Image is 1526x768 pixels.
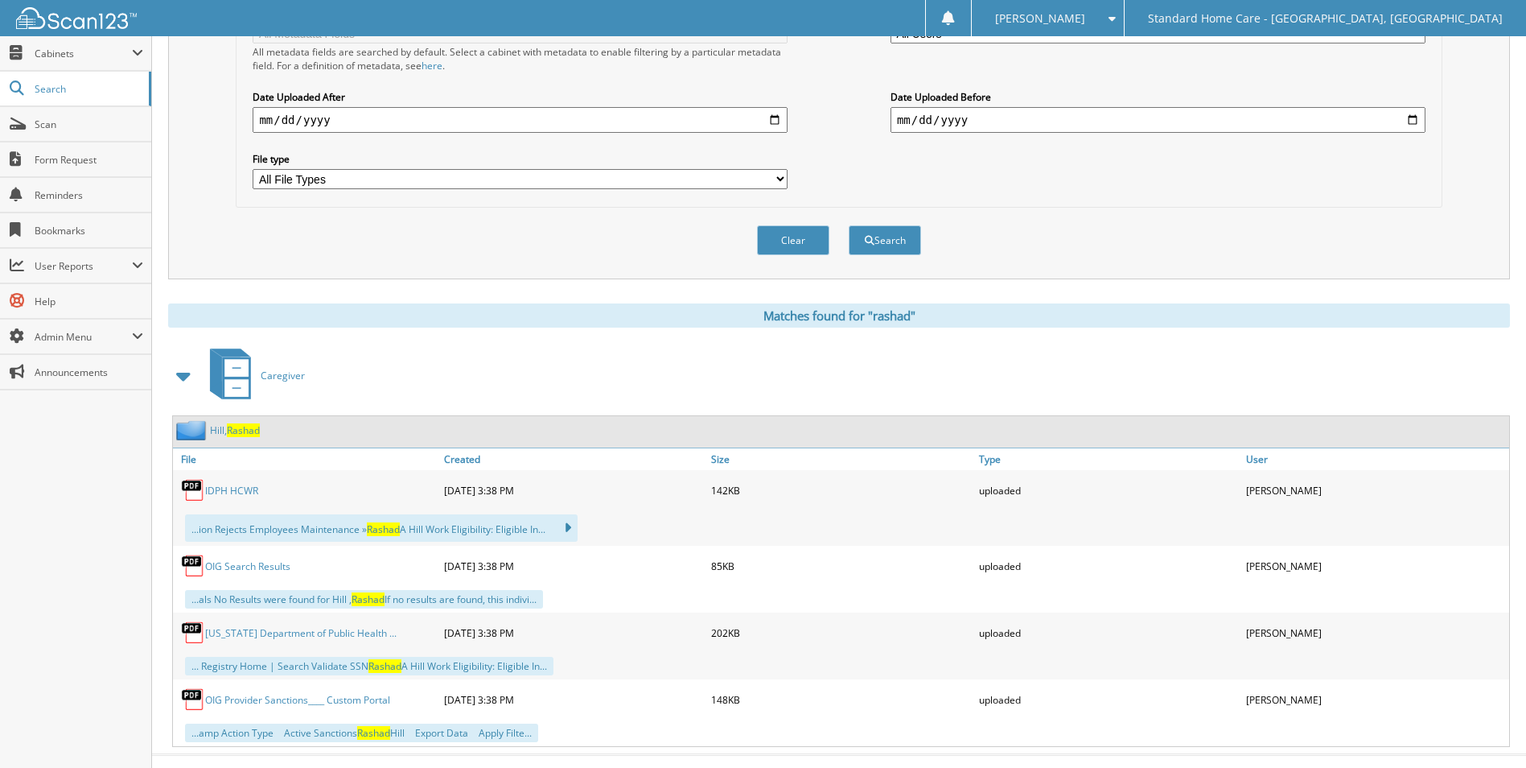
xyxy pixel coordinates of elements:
div: [PERSON_NAME] [1242,550,1509,582]
label: Date Uploaded After [253,90,788,104]
a: File [173,448,440,470]
div: 202KB [707,617,974,649]
span: Form Request [35,153,143,167]
label: File type [253,152,788,166]
span: Caregiver [261,369,305,382]
span: Reminders [35,188,143,202]
div: [PERSON_NAME] [1242,617,1509,649]
span: Scan [35,118,143,131]
div: ...als No Results were found for Hill , If no results are found, this indivi... [185,590,543,609]
span: User Reports [35,259,132,273]
div: 142KB [707,474,974,506]
a: [US_STATE] Department of Public Health ... [205,626,397,640]
img: PDF.png [181,478,205,502]
img: PDF.png [181,554,205,578]
a: IDPH HCWR [205,484,258,498]
div: [PERSON_NAME] [1242,474,1509,506]
input: start [253,107,788,133]
a: here [422,59,442,72]
img: PDF.png [181,687,205,712]
div: ... Registry Home | Search Validate SSN A Hill Work Eligibility: Eligible In... [185,657,553,675]
a: Created [440,448,707,470]
span: Rashad [227,423,260,437]
span: Rashad [367,522,400,536]
span: Rashad [352,593,385,606]
div: [PERSON_NAME] [1242,683,1509,716]
a: OIG Search Results [205,559,290,573]
span: Rashad [357,726,390,740]
div: [DATE] 3:38 PM [440,474,707,506]
div: uploaded [975,683,1242,716]
button: Clear [757,225,829,255]
label: Date Uploaded Before [891,90,1425,104]
input: end [891,107,1425,133]
div: ...amp Action Type  Active Sanctions Hill  Export Data  Apply Filte... [185,724,538,742]
a: Type [975,448,1242,470]
span: Admin Menu [35,330,132,344]
img: scan123-logo-white.svg [16,7,137,29]
img: folder2.png [176,420,210,440]
div: [DATE] 3:38 PM [440,683,707,716]
iframe: Chat Widget [1446,691,1526,768]
div: 148KB [707,683,974,716]
div: uploaded [975,550,1242,582]
div: 85KB [707,550,974,582]
div: uploaded [975,617,1242,649]
a: Hill,Rashad [210,423,260,437]
span: Search [35,82,141,96]
span: Help [35,295,143,308]
span: [PERSON_NAME] [995,14,1085,23]
div: Matches found for "rashad" [168,303,1510,328]
span: Cabinets [35,47,132,60]
div: All metadata fields are searched by default. Select a cabinet with metadata to enable filtering b... [253,45,788,72]
a: User [1242,448,1509,470]
span: Announcements [35,365,143,379]
span: Bookmarks [35,224,143,237]
div: ...ion Rejects Employees Maintenance » A Hill Work Eligibility: Eligible In... [185,514,578,542]
div: uploaded [975,474,1242,506]
a: OIG Provider Sanctions____ Custom Portal [205,693,390,707]
a: Caregiver [200,344,305,407]
button: Search [849,225,921,255]
a: Size [707,448,974,470]
span: Standard Home Care - [GEOGRAPHIC_DATA], [GEOGRAPHIC_DATA] [1148,14,1503,23]
div: [DATE] 3:38 PM [440,617,707,649]
img: PDF.png [181,621,205,645]
div: [DATE] 3:38 PM [440,550,707,582]
span: Rashad [368,659,401,673]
